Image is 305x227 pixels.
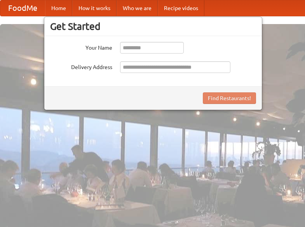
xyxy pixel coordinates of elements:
[50,61,112,71] label: Delivery Address
[158,0,204,16] a: Recipe videos
[117,0,158,16] a: Who we are
[0,0,45,16] a: FoodMe
[72,0,117,16] a: How it works
[203,92,256,104] button: Find Restaurants!
[50,21,256,32] h3: Get Started
[45,0,72,16] a: Home
[50,42,112,52] label: Your Name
